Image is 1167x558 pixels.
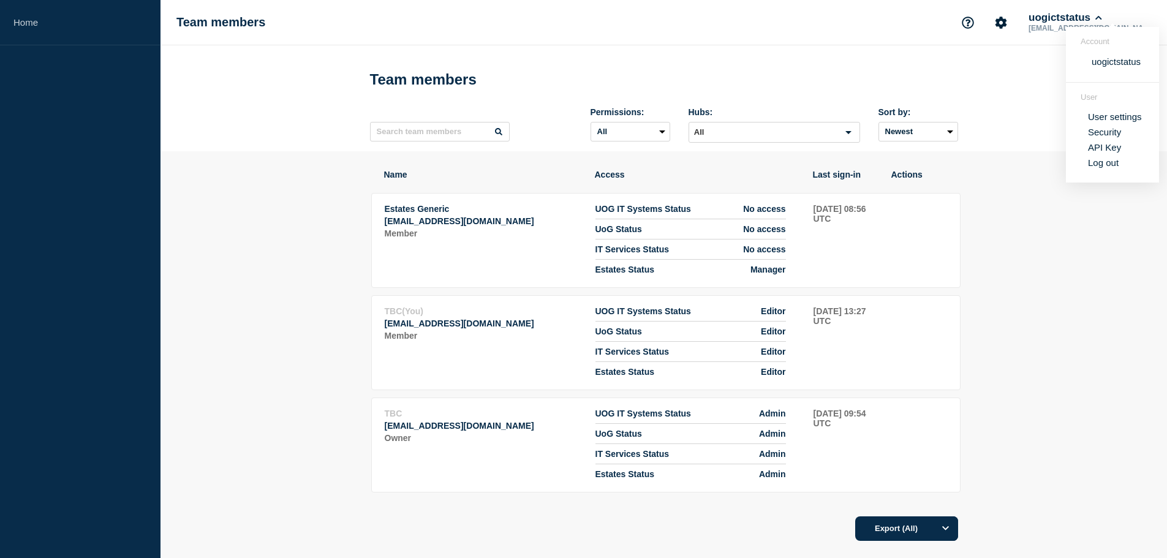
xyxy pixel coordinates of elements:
h1: Team members [176,15,265,29]
li: Access to Hub Estates Status with role Admin [595,464,786,479]
p: Email: emhelpdesk@glos.ac.uk [385,216,582,226]
td: Last sign-in: 2025-09-17 08:56 UTC [813,203,879,275]
a: User settings [1088,111,1142,122]
th: Access [594,169,800,180]
span: IT Services Status [595,347,670,356]
li: Access to Hub Estates Status with role Manager [595,260,786,274]
button: uogictstatus [1088,56,1144,67]
p: Name: TBC [385,409,582,418]
span: UOG IT Systems Status [595,409,691,418]
span: Admin [759,469,786,479]
button: Account settings [988,10,1014,36]
span: UOG IT Systems Status [595,306,691,316]
td: Last sign-in: 2025-07-29 09:54 UTC [813,408,879,480]
li: Access to Hub UoG Status with role Editor [595,322,786,342]
li: Access to Hub UoG Status with role Admin [595,424,786,444]
button: Export (All) [855,516,958,541]
span: Estates Status [595,367,654,377]
span: Editor [761,347,785,356]
span: Admin [759,409,786,418]
span: Admin [759,449,786,459]
li: Access to Hub Estates Status with role Editor [595,362,786,377]
input: Search for option [690,125,838,140]
div: Sort by: [878,107,958,117]
button: Log out [1088,157,1119,168]
div: Hubs: [689,107,860,117]
li: Access to Hub UoG Status with role No access [595,219,786,239]
p: Name: TBC [385,306,582,316]
button: Options [934,516,958,541]
span: Estates Status [595,469,654,479]
div: Search for option [689,122,860,143]
li: Access to Hub UOG IT Systems Status with role No access [595,204,786,219]
span: Estates Generic [385,204,450,214]
input: Search team members [370,122,510,141]
p: Email: uogictstatus@glos.ac.uk [385,421,582,431]
span: TBC [385,409,402,418]
a: Security [1088,127,1121,137]
li: Access to Hub IT Services Status with role No access [595,239,786,260]
div: Permissions: [591,107,670,117]
select: Sort by [878,122,958,141]
td: Actions [891,306,948,377]
span: UoG Status [595,429,642,439]
header: Account [1081,37,1144,46]
td: Actions [891,203,948,275]
span: No access [743,244,785,254]
span: UoG Status [595,224,642,234]
span: UoG Status [595,326,642,336]
span: Editor [761,326,785,336]
p: Email: itservices@glos.ac.uk [385,319,582,328]
a: API Key [1088,142,1121,153]
th: Name [383,169,582,180]
li: Access to Hub IT Services Status with role Admin [595,444,786,464]
li: Access to Hub IT Services Status with role Editor [595,342,786,362]
select: Permissions: [591,122,670,141]
p: Name: Estates Generic [385,204,582,214]
span: Estates Status [595,265,654,274]
th: Last sign-in [812,169,878,180]
span: No access [743,224,785,234]
p: Role: Owner [385,433,582,443]
span: UOG IT Systems Status [595,204,691,214]
li: Access to Hub UOG IT Systems Status with role Admin [595,409,786,424]
th: Actions [891,169,947,180]
span: Admin [759,429,786,439]
p: [EMAIL_ADDRESS][DOMAIN_NAME] [1026,24,1154,32]
span: Editor [761,367,785,377]
td: Last sign-in: 2025-09-17 13:27 UTC [813,306,879,377]
span: IT Services Status [595,244,670,254]
span: IT Services Status [595,449,670,459]
p: Role: Member [385,331,582,341]
h1: Team members [370,71,477,88]
header: User [1081,92,1144,102]
p: Role: Member [385,228,582,238]
li: Access to Hub UOG IT Systems Status with role Editor [595,306,786,322]
button: uogictstatus [1026,12,1105,24]
span: (You) [402,306,423,316]
span: No access [743,204,785,214]
span: TBC [385,306,402,316]
span: Manager [750,265,786,274]
span: Editor [761,306,785,316]
td: Actions [891,408,948,480]
button: Support [955,10,981,36]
